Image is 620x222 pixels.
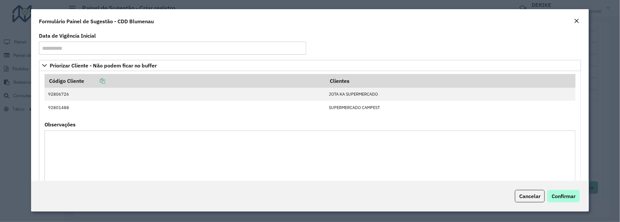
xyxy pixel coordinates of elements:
button: Cancelar [515,190,545,202]
h4: Formulário Painel de Sugestão - CDD Blumenau [39,17,154,25]
button: Confirmar [547,190,580,202]
span: Priorizar Cliente - Não podem ficar no buffer [50,63,157,68]
em: Fechar [574,18,579,24]
td: 92801488 [44,101,326,114]
th: Clientes [326,74,576,88]
div: Priorizar Cliente - Não podem ficar no buffer [39,71,581,194]
span: Cancelar [519,193,540,199]
td: 92806726 [44,88,326,101]
span: Confirmar [552,193,576,199]
th: Código Cliente [44,74,326,88]
td: SUPERMERCADO CAMPEST [326,101,576,114]
a: Copiar [84,78,105,84]
label: Data de Vigência Inicial [39,32,96,40]
a: Priorizar Cliente - Não podem ficar no buffer [39,60,581,71]
label: Observações [44,120,76,128]
td: JOTA KA SUPERMERCADO [326,88,576,101]
button: Close [572,17,581,26]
